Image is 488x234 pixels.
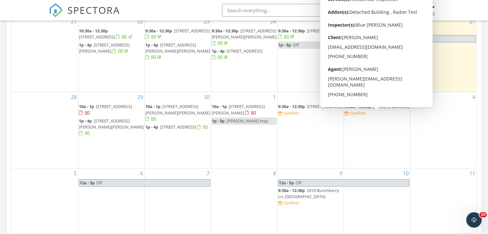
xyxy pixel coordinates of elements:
[211,92,277,168] td: Go to October 1, 2025
[283,111,299,116] div: Confirm
[345,103,409,117] a: 9:30a - 12:30p [STREET_ADDRESS] Confirm
[79,34,115,40] span: [STREET_ADDRESS]
[145,123,210,131] a: 1p - 4p [STREET_ADDRESS]
[338,92,344,102] a: Go to October 2, 2025
[410,16,476,92] td: Go to September 27, 2025
[79,28,133,40] a: 10:30a - 12:30p [STREET_ADDRESS]
[79,104,94,109] span: 10a - 1p
[212,48,262,60] a: 1p - 4p [STREET_ADDRESS]
[145,28,210,40] a: 9:30a - 12:30p [STREET_ADDRESS]
[145,42,210,54] span: [STREET_ADDRESS][PERSON_NAME][PERSON_NAME]
[205,168,211,179] a: Go to October 7, 2025
[278,28,305,34] span: 9:30a - 12:30p
[272,92,277,102] a: Go to October 1, 2025
[278,188,339,199] span: 2010 Bunchberry Ln, [GEOGRAPHIC_DATA]
[466,212,482,228] iframe: Intercom live chat
[73,168,78,179] a: Go to October 5, 2025
[410,168,476,233] td: Go to October 11, 2025
[78,92,144,168] td: Go to September 29, 2025
[212,28,277,46] a: 9:30a - 12:30p [STREET_ADDRESS][PERSON_NAME][PERSON_NAME]
[79,118,144,136] a: 1p - 4p [STREET_ADDRESS][PERSON_NAME][PERSON_NAME]
[278,42,291,48] span: 1p - 5p
[212,48,225,54] span: 1p - 4p
[345,35,350,42] span: 1p
[145,104,160,109] span: 10a - 1p
[307,28,343,34] span: [STREET_ADDRESS]
[160,124,196,130] span: [STREET_ADDRESS]
[144,16,211,92] td: Go to September 23, 2025
[212,28,277,40] span: [STREET_ADDRESS][PERSON_NAME][PERSON_NAME]
[202,92,211,102] a: Go to September 30, 2025
[78,16,144,92] td: Go to September 22, 2025
[79,42,130,54] a: 1p - 4p [STREET_ADDRESS][PERSON_NAME]
[79,41,144,55] a: 1p - 4p [STREET_ADDRESS][PERSON_NAME]
[307,104,343,109] span: [STREET_ADDRESS]
[145,42,158,48] span: 1p - 4p
[136,16,144,27] a: Go to September 22, 2025
[345,104,409,109] a: 9:30a - 12:30p [STREET_ADDRESS]
[211,16,277,92] td: Go to September 24, 2025
[79,28,108,34] span: 10:30a - 12:30p
[227,48,262,54] span: [STREET_ADDRESS]
[79,117,144,138] a: 1p - 4p [STREET_ADDRESS][PERSON_NAME][PERSON_NAME]
[79,42,92,48] span: 1p - 4p
[405,92,410,102] a: Go to October 3, 2025
[376,4,430,10] div: Blue [PERSON_NAME]
[12,168,78,233] td: Go to October 5, 2025
[96,180,102,186] span: Off
[174,28,210,34] span: [STREET_ADDRESS]
[12,16,78,92] td: Go to September 21, 2025
[295,180,302,186] span: Off
[278,104,305,109] span: 9:30a - 12:30p
[79,103,144,117] a: 10a - 1p [STREET_ADDRESS]
[49,9,120,22] a: SPECTORA
[374,10,435,17] div: Hilltop Home Inspections
[96,104,132,109] span: [STREET_ADDRESS]
[345,104,371,109] span: 9:30a - 12:30p
[277,92,344,168] td: Go to October 2, 2025
[479,212,487,217] span: 10
[338,168,344,179] a: Go to October 9, 2025
[144,92,211,168] td: Go to September 30, 2025
[345,110,365,116] a: Confirm
[269,16,277,27] a: Go to September 24, 2025
[145,124,208,130] a: 1p - 4p [STREET_ADDRESS]
[344,92,410,168] td: Go to October 3, 2025
[212,47,277,61] a: 1p - 4p [STREET_ADDRESS]
[212,27,277,47] a: 9:30a - 12:30p [STREET_ADDRESS][PERSON_NAME][PERSON_NAME]
[79,42,130,54] span: [STREET_ADDRESS][PERSON_NAME]
[283,200,299,205] div: Confirm
[278,28,343,40] a: 9:30a - 12:30p [STREET_ADDRESS]
[145,42,210,60] a: 1p - 4p [STREET_ADDRESS][PERSON_NAME][PERSON_NAME]
[345,28,352,34] span: 12a
[212,118,225,124] span: 1p - 5p
[144,168,211,233] td: Go to October 7, 2025
[350,111,365,116] div: Confirm
[67,3,120,17] span: SPECTORA
[278,104,343,109] a: 9:30a - 12:30p [STREET_ADDRESS]
[410,92,476,168] td: Go to October 4, 2025
[222,4,350,17] input: Search everything...
[278,188,305,193] span: 9:30a - 12:30p
[354,28,360,34] span: Off
[278,110,299,116] a: Confirm
[79,118,144,130] span: [STREET_ADDRESS][PERSON_NAME][PERSON_NAME]
[139,168,144,179] a: Go to October 6, 2025
[145,124,158,130] span: 1p - 4p
[227,118,268,124] span: [PERSON_NAME] insp
[145,27,210,41] a: 9:30a - 12:30p [STREET_ADDRESS]
[212,104,265,115] a: 10a - 1p [STREET_ADDRESS][PERSON_NAME]
[278,200,299,206] a: Confirm
[277,168,344,233] td: Go to October 9, 2025
[468,168,476,179] a: Go to October 11, 2025
[344,168,410,233] td: Go to October 10, 2025
[145,103,210,123] a: 10a - 1p [STREET_ADDRESS][PERSON_NAME][PERSON_NAME]
[145,28,172,34] span: 9:30a - 12:30p
[79,118,92,124] span: 1p - 4p
[278,180,294,186] span: 12a - 5p
[402,168,410,179] a: Go to October 10, 2025
[79,104,132,115] a: 10a - 1p [STREET_ADDRESS]
[278,103,343,117] a: 9:30a - 12:30p [STREET_ADDRESS] Confirm
[145,41,210,62] a: 1p - 4p [STREET_ADDRESS][PERSON_NAME][PERSON_NAME]
[468,16,476,27] a: Go to September 27, 2025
